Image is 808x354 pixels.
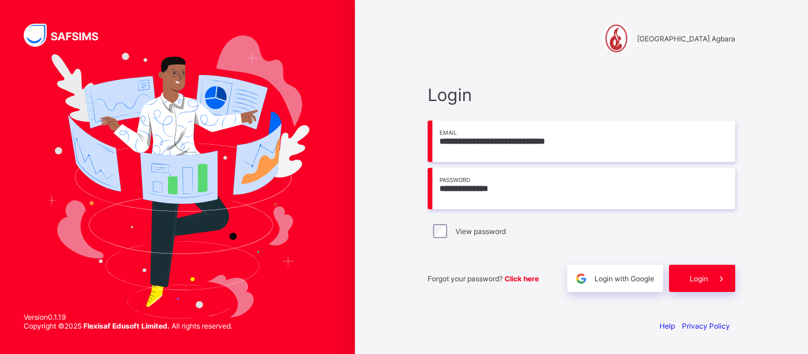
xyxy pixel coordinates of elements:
[505,274,539,283] a: Click here
[594,274,654,283] span: Login with Google
[24,24,112,47] img: SAFSIMS Logo
[455,227,506,236] label: View password
[637,34,735,43] span: [GEOGRAPHIC_DATA] Agbara
[46,35,309,319] img: Hero Image
[660,321,675,330] a: Help
[24,321,232,330] span: Copyright © 2025 All rights reserved.
[24,313,232,321] span: Version 0.1.19
[682,321,730,330] a: Privacy Policy
[690,274,708,283] span: Login
[428,85,735,105] span: Login
[428,274,539,283] span: Forgot your password?
[574,272,588,285] img: google.396cfc9801f0270233282035f929180a.svg
[83,321,170,330] strong: Flexisaf Edusoft Limited.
